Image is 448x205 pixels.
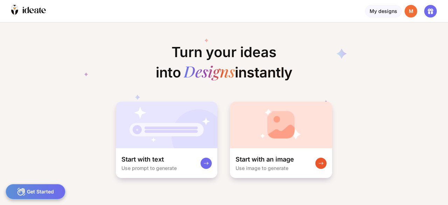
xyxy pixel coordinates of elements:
div: Start with an image [236,155,294,164]
div: M [405,5,417,18]
div: Get Started [6,184,65,199]
div: Use prompt to generate [121,165,177,171]
div: Use image to generate [236,165,288,171]
img: startWithImageCardBg.jpg [230,102,332,148]
img: startWithTextCardBg.jpg [116,102,217,148]
div: My designs [365,5,402,18]
div: Start with text [121,155,164,164]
